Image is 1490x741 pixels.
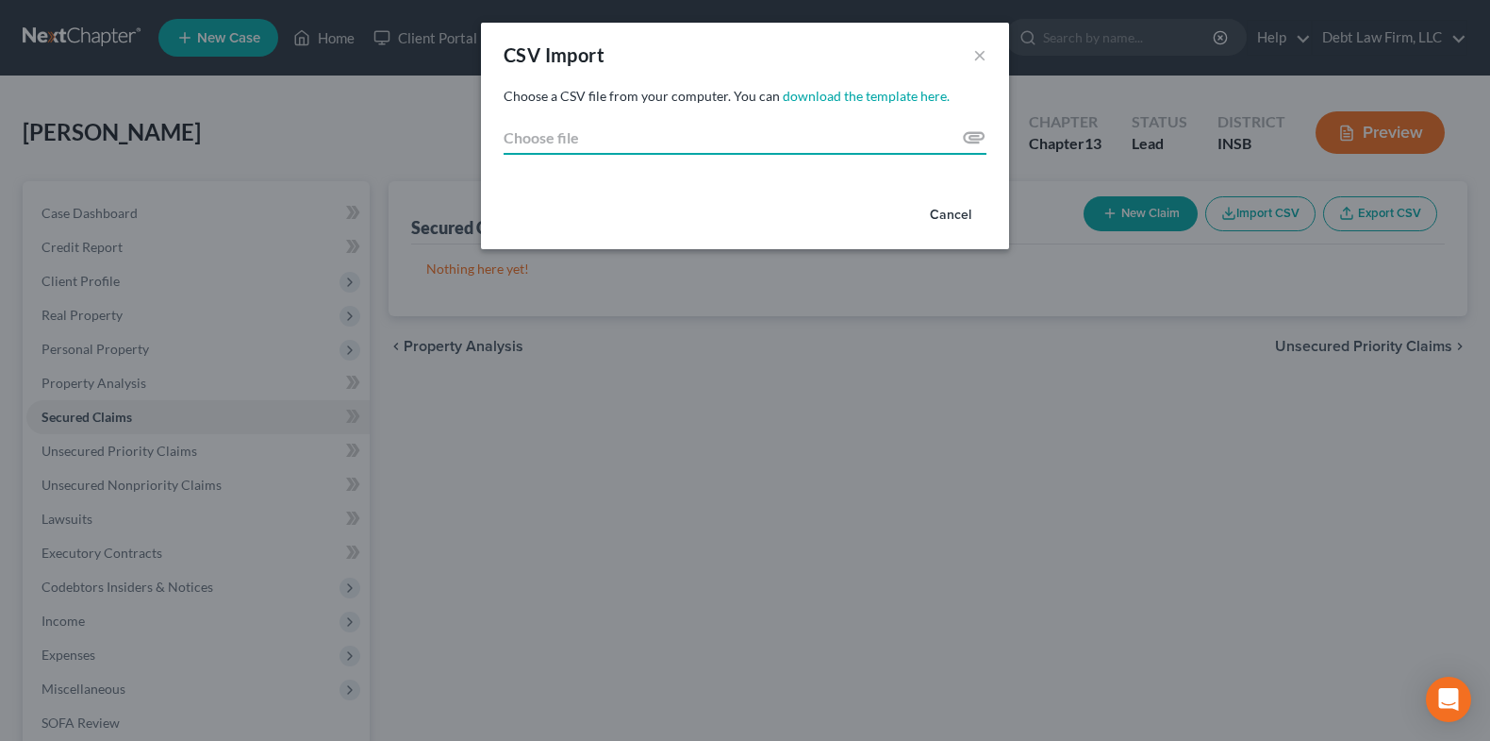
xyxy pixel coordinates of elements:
div: Open Intercom Messenger [1426,677,1471,722]
button: × [973,43,986,66]
span: CSV Import [504,43,604,66]
a: download the template here. [783,88,950,104]
button: Cancel [915,196,986,234]
span: Choose a CSV file from your computer. You can [504,88,780,104]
